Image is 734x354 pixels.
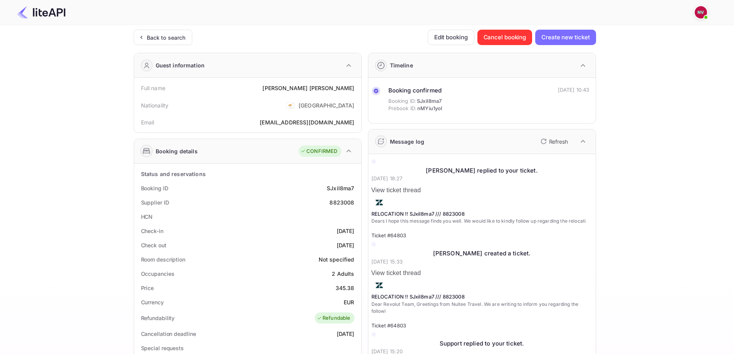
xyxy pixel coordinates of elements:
p: Dear Revolut Team, Greetings from Nuitee Travel. We are writing to inform you regarding the followi [371,301,593,315]
div: EUR [344,298,354,306]
div: [GEOGRAPHIC_DATA] [299,101,354,109]
div: [EMAIL_ADDRESS][DOMAIN_NAME] [260,118,354,126]
img: AwvSTEc2VUhQAAAAAElFTkSuQmCC [371,195,387,210]
p: View ticket thread [371,268,593,278]
p: Refresh [549,138,568,146]
div: Booking ID [141,184,168,192]
div: Check-in [141,227,163,235]
span: nMYiu1yoI [417,105,442,112]
div: Special requests [141,344,184,352]
div: Message log [390,138,425,146]
div: [DATE] 10:43 [558,86,590,94]
div: [PERSON_NAME] created a ticket. [371,249,593,258]
div: [DATE] [337,330,354,338]
button: Cancel booking [477,30,532,45]
div: Booking details [156,147,198,155]
div: Price [141,284,154,292]
div: Currency [141,298,164,306]
button: Refresh [536,135,571,148]
button: Create new ticket [535,30,596,45]
span: Prebook ID: [388,105,417,112]
div: Guest information [156,61,205,69]
p: RELOCATION !! SJxiI8ma7 /// 8823008 [371,210,593,218]
p: [DATE] 18:27 [371,175,593,183]
span: Ticket #64803 [371,322,406,329]
div: Status and reservations [141,170,206,178]
div: 8823008 [329,198,354,206]
div: HCN [141,213,153,221]
img: AwvSTEc2VUhQAAAAAElFTkSuQmCC [371,278,387,293]
p: [DATE] 15:33 [371,258,593,266]
div: Room description [141,255,185,263]
div: CONFIRMED [301,148,337,155]
div: Full name [141,84,165,92]
div: [DATE] [337,227,354,235]
div: Not specified [319,255,354,263]
span: SJxiI8ma7 [417,97,442,105]
div: Nationality [141,101,169,109]
div: 2 Adults [332,270,354,278]
div: Supplier ID [141,198,169,206]
div: [DATE] [337,241,354,249]
div: Refundable [317,314,351,322]
div: Booking confirmed [388,86,443,95]
div: SJxiI8ma7 [327,184,354,192]
p: RELOCATION !! SJxiI8ma7 /// 8823008 [371,293,593,301]
span: United States [286,98,295,112]
div: Support replied to your ticket. [371,339,593,348]
div: Check out [141,241,166,249]
div: 345.38 [336,284,354,292]
p: View ticket thread [371,186,593,195]
div: Occupancies [141,270,175,278]
div: [PERSON_NAME] [PERSON_NAME] [262,84,354,92]
div: Back to search [147,34,186,42]
img: Nicholas Valbusa [695,6,707,18]
img: LiteAPI Logo [17,6,66,18]
div: [PERSON_NAME] replied to your ticket. [371,166,593,175]
p: Dears I hope this message finds you well. We would like to kindly follow up regarding the relocati [371,218,593,225]
div: Timeline [390,61,413,69]
div: Email [141,118,155,126]
button: Edit booking [428,30,474,45]
div: Refundability [141,314,175,322]
span: Booking ID: [388,97,417,105]
span: Ticket #64803 [371,232,406,238]
div: Cancellation deadline [141,330,196,338]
